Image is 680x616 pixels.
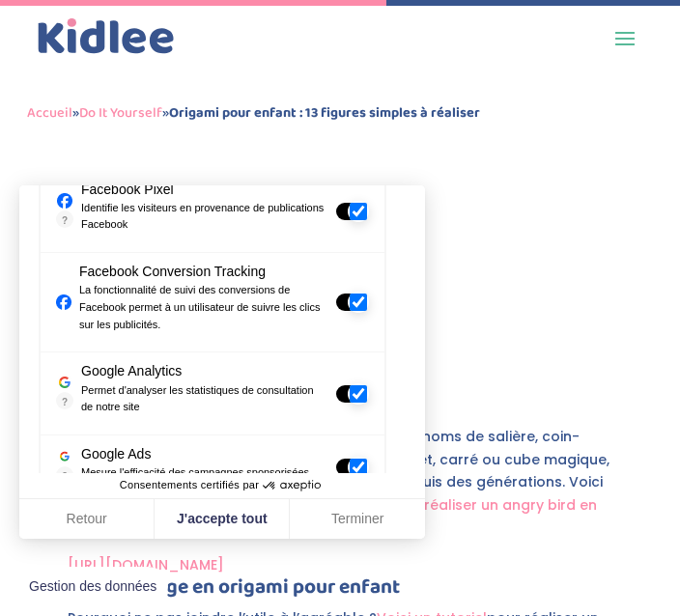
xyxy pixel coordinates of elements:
[350,203,367,220] input: Facebook Pixel
[155,499,290,540] button: J'accepte tout
[350,294,367,311] input: Facebook Conversion Tracking
[79,101,162,125] a: Do It Yourself
[56,466,73,484] a: ?
[348,383,369,405] div: Google Analytics
[81,382,334,427] p: Permet d'analyser les statistiques de consultation de notre site
[263,457,321,515] svg: Axeptio
[56,392,73,409] a: ?
[68,577,611,607] h4: Marque-page en origami pour enfant
[169,101,480,125] strong: Origami pour enfant : 13 figures simples à réaliser
[348,457,369,478] div: Google Ads
[350,459,367,476] input: Google Ads
[81,360,334,381] div: Google Analytics
[68,555,224,574] a: [URL][DOMAIN_NAME]
[41,352,384,435] div: Indispensable pour piloter notre site internet, il permet de mesurer des indicateurs comme l’affl...
[79,261,334,282] div: Facebook Conversion Tracking
[350,385,367,403] input: Google Analytics
[290,499,425,540] button: Terminer
[27,101,480,125] span: » »
[17,567,168,607] button: Fermer le widget sans consentement
[29,578,156,596] span: Gestion des données
[56,210,73,228] a: ?
[110,473,334,498] button: Consentements certifiés par
[41,171,384,254] div: Parce que vous ne venez pas tous les jours sur notre site, ce petit bout de code que nous fourni ...
[79,282,334,344] p: La fonctionnalité de suivi des conversions de Facebook permet à un utilisateur de suivre les clic...
[81,464,319,492] p: Mesure l'efficacité des campagnes sponsorisées
[120,480,259,490] span: Consentements certifiés par
[348,292,369,313] div: Facebook Conversion Tracking
[27,101,72,125] a: Accueil
[81,200,334,244] p: Identifie les visiteurs en provenance de publications Facebook
[348,201,369,222] div: Facebook Pixel
[19,499,155,540] button: Retour
[41,435,384,501] div: Google Ads est la régie publicitaire du moteur de recherche Google. Il permet de réaliser des cam...
[41,253,384,352] div: La fonctionnalité de suivi des conversions de Facebook permet à un utilisateur de suivre les clic...
[81,443,319,464] div: Google Ads
[81,179,334,200] div: Facebook Pixel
